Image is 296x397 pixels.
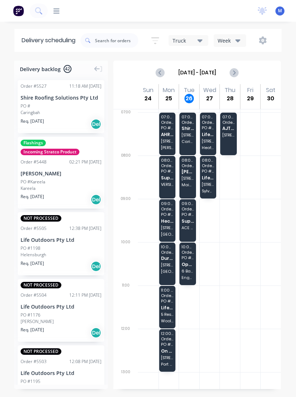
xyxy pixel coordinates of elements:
[161,349,173,353] span: On Point Building Pty Ltd
[202,115,214,119] span: 07:00 - 08:00
[21,358,47,365] div: Order # 5503
[91,194,101,205] div: Del
[113,325,138,368] div: 12:00
[278,8,282,14] span: M
[14,29,80,52] div: Delivery scheduling
[182,262,194,267] span: Open Water Construction Pty Ltd
[161,288,173,292] span: 11:00 - 12:00
[161,169,173,173] span: PO # VERSICLAD PICK UP
[161,331,173,336] span: 12:00 - 13:00
[266,87,275,94] div: Sat
[21,312,40,318] div: PO #1176
[161,342,173,346] span: PO # Port Hacking
[173,37,200,44] div: Truck
[247,87,253,94] div: Fri
[21,369,101,377] div: Life Outdoors Pty Ltd
[205,94,214,103] div: 27
[182,219,194,223] span: Supplier Pick Ups
[21,282,61,288] span: NOT PROCESSED
[161,115,173,119] span: 07:00 - 08:00
[202,126,214,130] span: PO # 1182
[113,282,138,325] div: 11:00
[182,183,194,187] span: Maianbar
[91,119,101,130] div: Del
[13,5,24,16] img: Factory
[161,139,173,143] span: [STREET_ADDRESS]
[161,319,173,323] span: Woolooware
[182,120,194,125] span: Order # 5526
[21,225,47,232] div: Order # 5505
[113,239,138,282] div: 10:00
[182,269,194,273] span: 6 Bach Pl
[161,299,173,303] span: PO # 1156
[21,318,101,325] div: [PERSON_NAME]
[161,293,173,298] span: Order # 5200
[161,126,173,130] span: PO # [PERSON_NAME]
[246,94,255,103] div: 29
[161,219,173,223] span: Heck of a Deck
[143,87,153,94] div: Sun
[164,94,173,103] div: 25
[202,139,214,143] span: [STREET_ADDRESS][PERSON_NAME]
[113,152,138,195] div: 08:00
[161,163,173,168] span: Order # 2155
[161,305,173,310] span: Life Outdoors Pty Ltd
[202,145,214,150] span: Heathcote
[21,185,101,192] div: Kareela
[202,132,214,137] span: Life Outdoors Pty Ltd
[222,126,235,131] span: AJT Renovations Pty Ltd
[161,263,173,267] span: [STREET_ADDRESS][PERSON_NAME]
[161,312,173,317] span: 5 Restormel St
[203,87,216,94] div: Wed
[182,158,194,162] span: 08:00 - 09:00
[21,159,47,165] div: Order # 5448
[222,133,235,137] span: [STREET_ADDRESS]
[184,94,194,103] div: 26
[21,252,101,258] div: Helensburgh
[202,175,214,180] span: Life Outdoors Pty Ltd
[21,83,47,90] div: Order # 5527
[182,226,194,230] span: ACE GUTTERS - [GEOGRAPHIC_DATA]
[222,115,235,119] span: 07:00 - 08:00
[69,358,101,365] div: 12:08 PM [DATE]
[218,37,239,44] div: Week
[161,132,173,137] span: AHRI Services
[69,225,101,232] div: 12:38 PM [DATE]
[202,169,214,173] span: PO # 1153
[21,109,101,116] div: Caringbah
[163,87,175,94] div: Mon
[161,201,173,206] span: 09:00 - 10:00
[161,256,173,261] span: Dura Group Pty Ltd
[161,362,173,366] span: Port Hacking
[21,348,61,355] span: NOT PROCESSED
[161,207,173,211] span: Order # 5259
[202,163,214,168] span: Order # 5201
[161,226,173,230] span: [STREET_ADDRESS]
[21,103,30,109] div: PO #
[69,159,101,165] div: 02:21 PM [DATE]
[182,256,194,260] span: PO # [STREET_ADDRESS]
[161,145,173,150] span: [PERSON_NAME]
[21,179,45,185] div: PO #Kareela
[21,140,46,146] span: Flashings
[182,139,194,144] span: Caringbah
[20,65,61,73] span: Delivery backlog
[21,118,44,125] span: Req. [DATE]
[21,245,40,252] div: PO #1198
[161,120,173,125] span: Order # 5466
[21,303,101,310] div: Life Outdoors Pty Ltd
[64,65,71,73] span: 42
[214,34,246,47] button: Week
[182,250,194,254] span: Order # 5512
[184,87,195,94] div: Tue
[222,120,235,125] span: Order # 4576
[21,260,44,267] span: Req. [DATE]
[202,182,214,187] span: [STREET_ADDRESS][PERSON_NAME]
[21,149,79,155] span: Incoming Stratco Product
[182,207,194,211] span: Order # 2214
[143,94,153,103] div: 24
[182,201,194,206] span: 09:00 - 10:00
[21,327,44,333] span: Req. [DATE]
[182,115,194,119] span: 07:00 - 08:00
[91,327,101,338] div: Del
